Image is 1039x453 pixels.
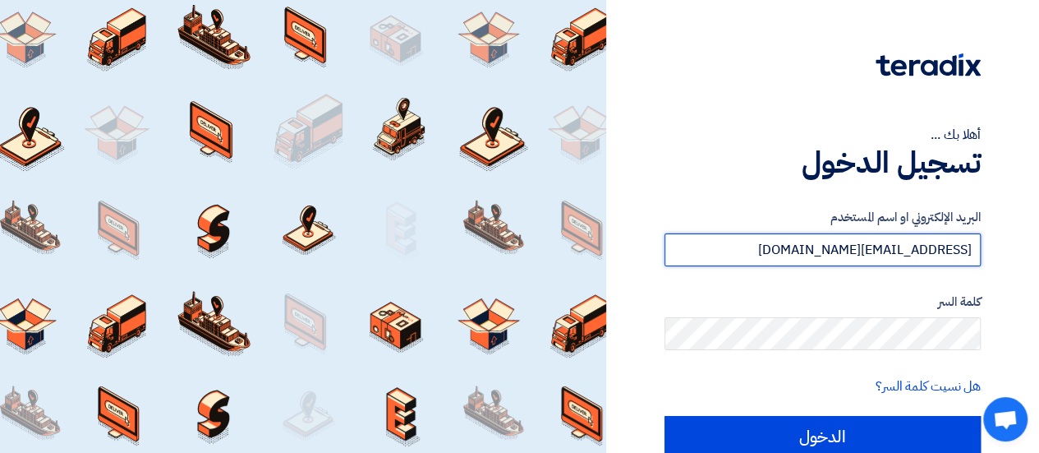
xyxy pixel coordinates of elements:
[664,208,981,227] label: البريد الإلكتروني او اسم المستخدم
[876,377,981,396] a: هل نسيت كلمة السر؟
[664,293,981,312] label: كلمة السر
[983,397,1028,441] div: Open chat
[664,145,981,181] h1: تسجيل الدخول
[664,233,981,266] input: أدخل بريد العمل الإلكتروني او اسم المستخدم الخاص بك ...
[664,125,981,145] div: أهلا بك ...
[876,53,981,76] img: Teradix logo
